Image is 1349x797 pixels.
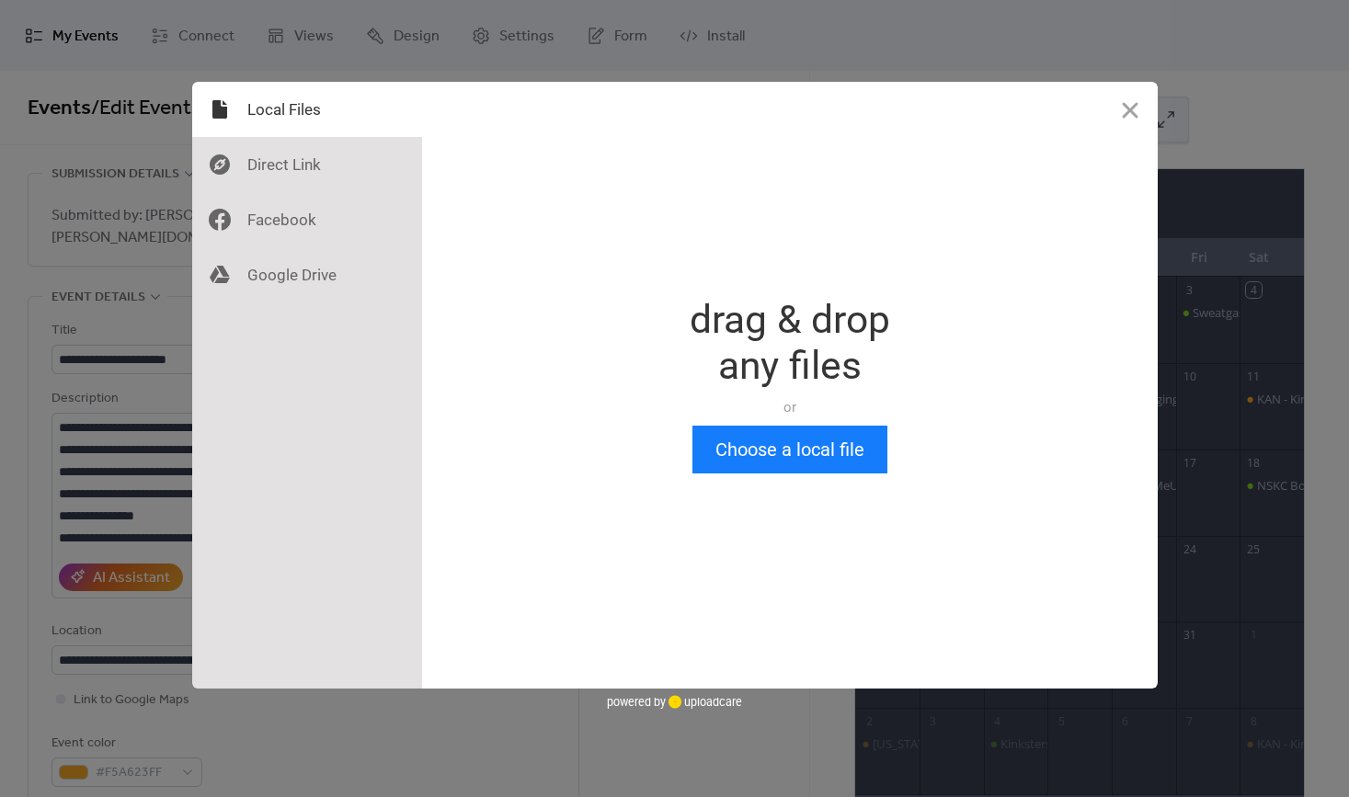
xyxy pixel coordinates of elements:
div: or [690,398,890,416]
a: uploadcare [666,695,742,709]
button: Choose a local file [692,426,887,473]
button: Close [1103,82,1158,137]
div: drag & drop any files [690,297,890,389]
div: Facebook [192,192,422,247]
div: powered by [607,689,742,716]
div: Google Drive [192,247,422,302]
div: Direct Link [192,137,422,192]
div: Local Files [192,82,422,137]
